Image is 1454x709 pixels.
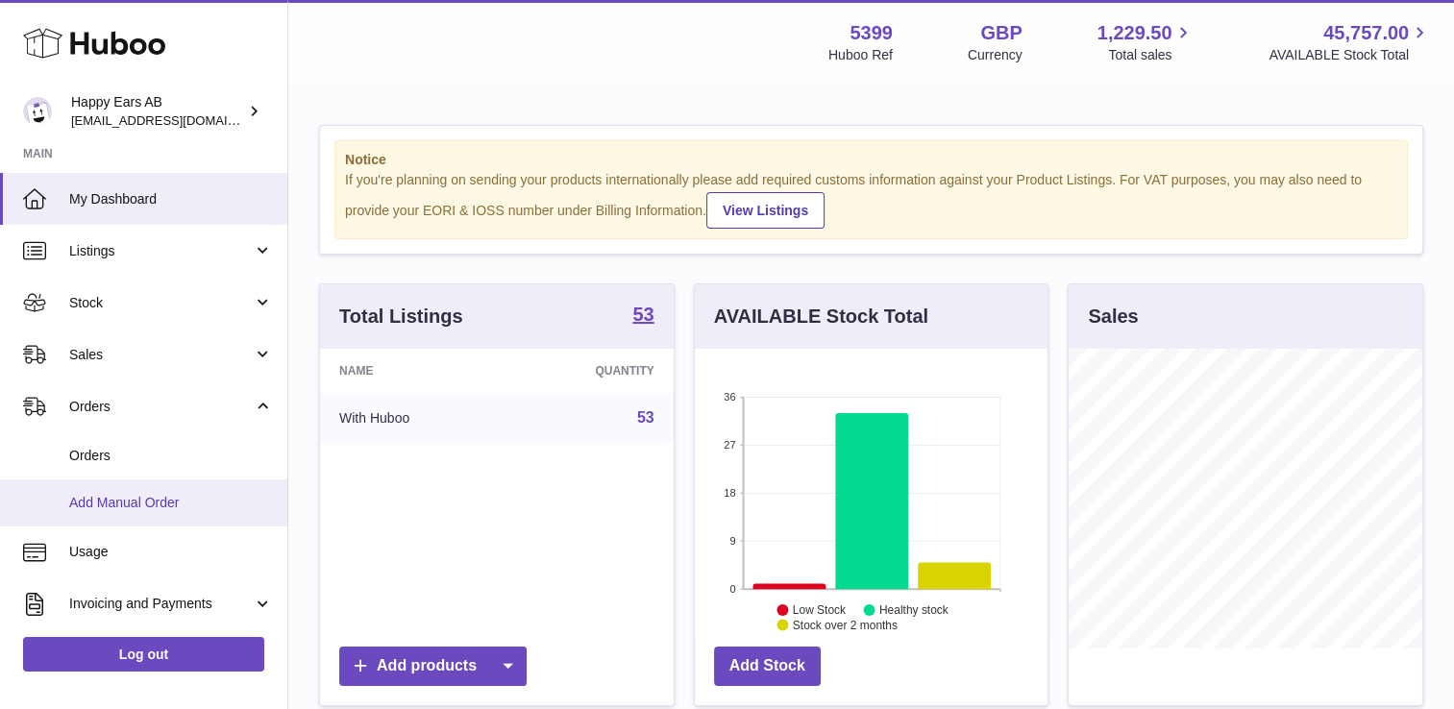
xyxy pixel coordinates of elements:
text: Low Stock [793,603,847,617]
span: [EMAIL_ADDRESS][DOMAIN_NAME] [71,112,283,128]
span: Sales [69,346,253,364]
a: Log out [23,637,264,672]
text: 36 [724,391,735,403]
span: Stock [69,294,253,312]
span: Total sales [1108,46,1194,64]
text: 9 [729,535,735,547]
div: Currency [968,46,1023,64]
span: 45,757.00 [1323,20,1409,46]
a: 45,757.00 AVAILABLE Stock Total [1269,20,1431,64]
h3: AVAILABLE Stock Total [714,304,928,330]
text: Stock over 2 months [793,619,898,632]
a: 1,229.50 Total sales [1097,20,1195,64]
span: Listings [69,242,253,260]
a: 53 [632,305,653,328]
img: 3pl@happyearsearplugs.com [23,97,52,126]
h3: Sales [1088,304,1138,330]
a: Add products [339,647,527,686]
a: Add Stock [714,647,821,686]
text: 0 [729,583,735,595]
span: Usage [69,543,273,561]
span: Add Manual Order [69,494,273,512]
span: Orders [69,398,253,416]
span: My Dashboard [69,190,273,208]
span: 1,229.50 [1097,20,1172,46]
a: 53 [637,409,654,426]
th: Quantity [506,349,674,393]
strong: 5399 [850,20,893,46]
span: Orders [69,447,273,465]
div: If you're planning on sending your products internationally please add required customs informati... [345,171,1397,229]
text: 18 [724,487,735,499]
div: Huboo Ref [828,46,893,64]
span: AVAILABLE Stock Total [1269,46,1431,64]
h3: Total Listings [339,304,463,330]
a: View Listings [706,192,825,229]
strong: Notice [345,151,1397,169]
th: Name [320,349,506,393]
span: Invoicing and Payments [69,595,253,613]
div: Happy Ears AB [71,93,244,130]
text: Healthy stock [879,603,949,617]
td: With Huboo [320,393,506,443]
text: 27 [724,439,735,451]
strong: GBP [980,20,1022,46]
strong: 53 [632,305,653,324]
